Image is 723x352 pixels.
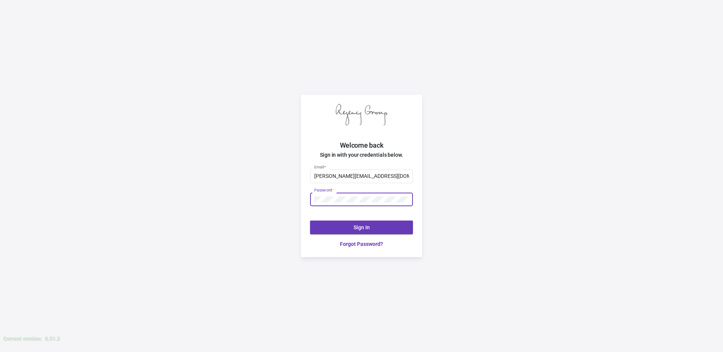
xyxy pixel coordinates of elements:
div: 0.51.2 [45,335,60,343]
a: Forgot Password? [310,240,413,248]
button: Sign In [310,221,413,234]
span: Sign In [354,224,370,230]
h2: Welcome back [301,140,422,150]
img: Regency Group logo [336,104,387,125]
div: Current version: [3,335,42,343]
h4: Sign in with your credentials below. [301,150,422,159]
